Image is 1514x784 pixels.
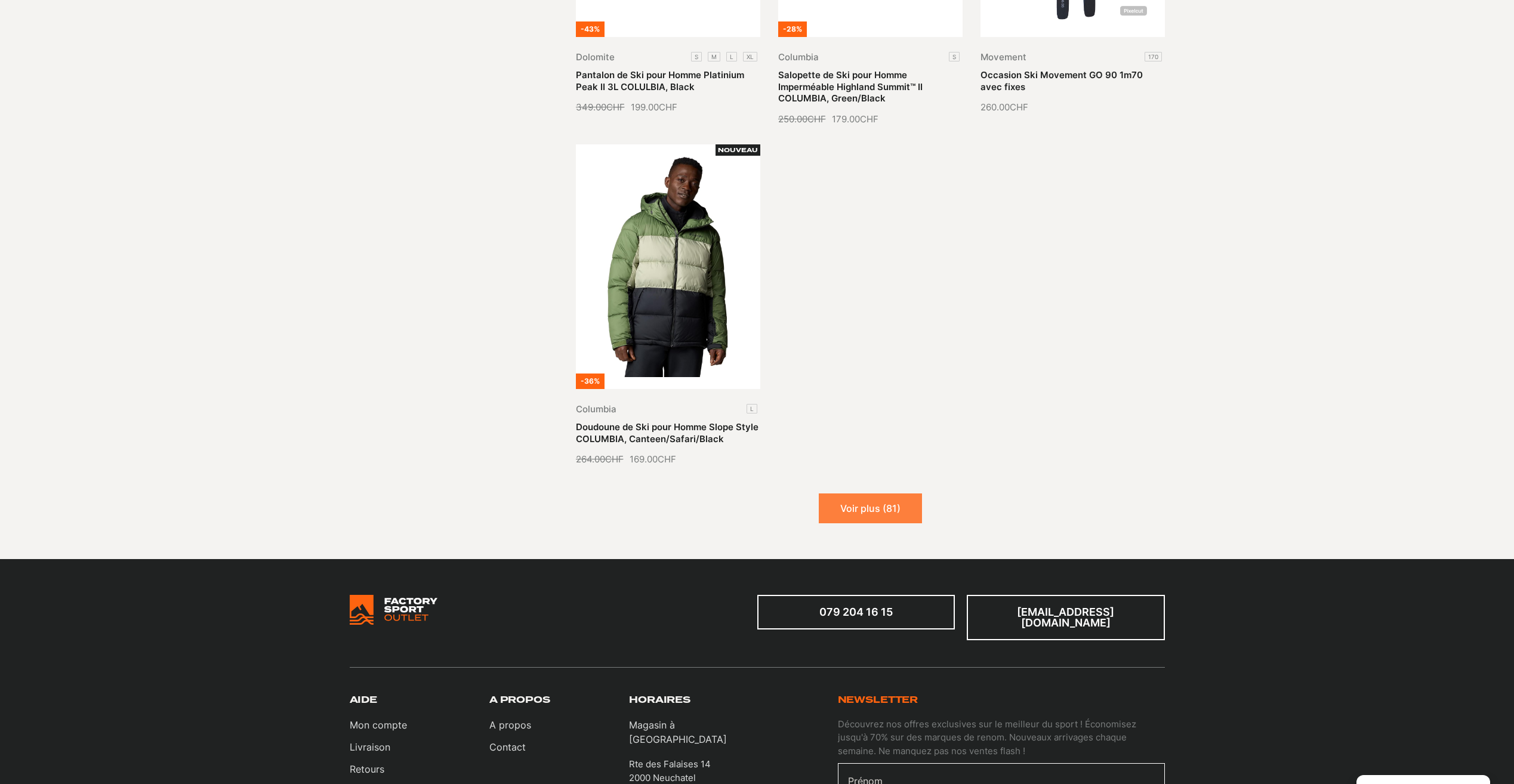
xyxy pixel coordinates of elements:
[350,695,377,706] h3: Aide
[350,718,407,732] a: Mon compte
[489,695,550,706] h3: A propos
[489,718,531,732] a: A propos
[967,595,1165,640] a: [EMAIL_ADDRESS][DOMAIN_NAME]
[576,421,758,445] a: Doudoune de Ski pour Homme Slope Style COLUMBIA, Canteen/Safari/Black
[819,493,922,523] button: Voir plus (81)
[576,69,744,92] a: Pantalon de Ski pour Homme Platinium Peak II 3L COLULBIA, Black
[838,695,918,706] h3: Newsletter
[350,762,407,776] a: Retours
[350,595,437,625] img: Bricks Woocommerce Starter
[629,718,757,746] p: Magasin à [GEOGRAPHIC_DATA]
[350,740,407,754] a: Livraison
[980,69,1143,92] a: Occasion Ski Movement GO 90 1m70 avec fixes
[629,695,690,706] h3: Horaires
[838,718,1165,758] p: Découvrez nos offres exclusives sur le meilleur du sport ! Économisez jusqu'à 70% sur des marques...
[489,740,531,754] a: Contact
[778,69,923,104] a: Salopette de Ski pour Homme Imperméable Highland Summit™ II COLUMBIA, Green/Black
[757,595,955,629] a: 079 204 16 15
